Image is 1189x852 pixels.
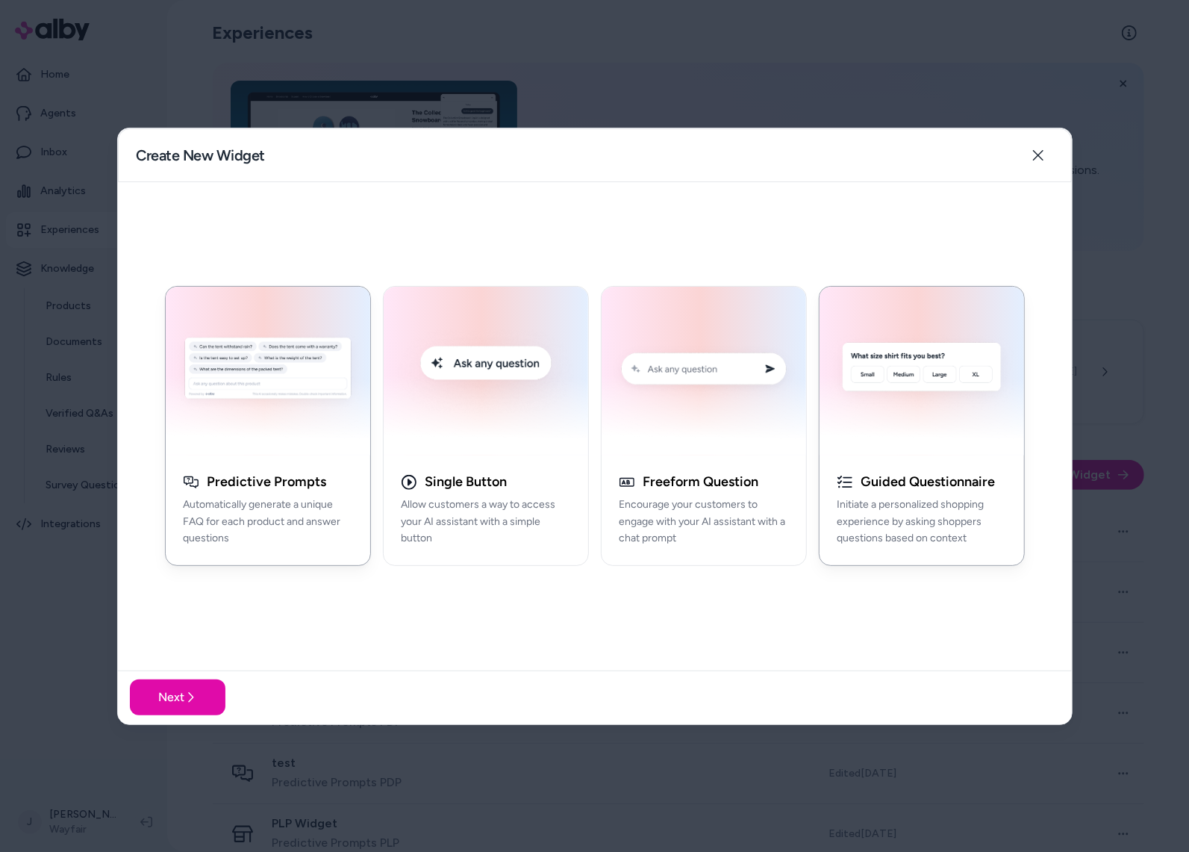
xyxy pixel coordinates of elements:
[383,286,589,566] button: Single Button Embed ExampleSingle ButtonAllow customers a way to access your AI assistant with a ...
[643,473,759,491] h3: Freeform Question
[165,286,371,566] button: Generative Q&A ExamplePredictive PromptsAutomatically generate a unique FAQ for each product and ...
[828,296,1015,447] img: AI Initial Question Example
[620,497,788,547] p: Encourage your customers to engage with your AI assistant with a chat prompt
[184,497,352,547] p: Automatically generate a unique FAQ for each product and answer questions
[130,680,225,715] button: Next
[393,296,579,447] img: Single Button Embed Example
[425,473,508,491] h3: Single Button
[861,473,996,491] h3: Guided Questionnaire
[601,286,807,566] button: Conversation Prompt ExampleFreeform QuestionEncourage your customers to engage with your AI assis...
[207,473,327,491] h3: Predictive Prompts
[402,497,570,547] p: Allow customers a way to access your AI assistant with a simple button
[137,145,266,166] h2: Create New Widget
[819,286,1025,566] button: AI Initial Question ExampleGuided QuestionnaireInitiate a personalized shopping experience by ask...
[175,296,361,447] img: Generative Q&A Example
[611,296,797,447] img: Conversation Prompt Example
[837,497,1006,547] p: Initiate a personalized shopping experience by asking shoppers questions based on context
